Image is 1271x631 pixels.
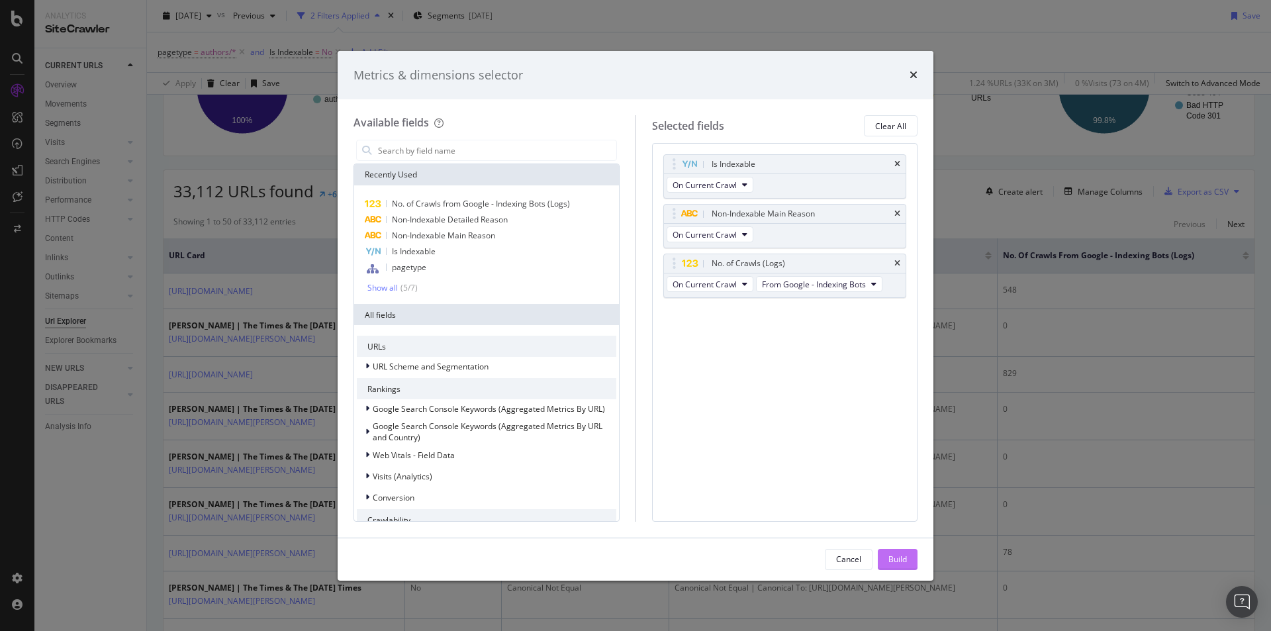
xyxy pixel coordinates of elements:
span: URL Scheme and Segmentation [373,361,489,372]
button: Clear All [864,115,918,136]
button: From Google - Indexing Bots [756,276,882,292]
div: times [910,67,918,84]
div: ( 5 / 7 ) [398,282,418,293]
span: Visits (Analytics) [373,471,432,482]
span: On Current Crawl [673,229,737,240]
div: times [894,210,900,218]
span: Non-Indexable Main Reason [392,230,495,241]
div: times [894,260,900,267]
div: Is Indexable [712,158,755,171]
div: Selected fields [652,119,724,134]
button: On Current Crawl [667,276,753,292]
span: On Current Crawl [673,179,737,191]
div: Non-Indexable Main Reason [712,207,815,220]
span: pagetype [392,262,426,273]
div: Rankings [357,378,616,399]
span: Is Indexable [392,246,436,257]
span: Conversion [373,492,414,503]
div: All fields [354,304,619,325]
div: Available fields [353,115,429,130]
span: Web Vitals - Field Data [373,450,455,461]
div: No. of Crawls (Logs) [712,257,785,270]
div: Open Intercom Messenger [1226,586,1258,618]
button: Build [878,549,918,570]
div: Non-Indexable Main ReasontimesOn Current Crawl [663,204,907,248]
span: No. of Crawls from Google - Indexing Bots (Logs) [392,198,570,209]
div: URLs [357,336,616,357]
div: Metrics & dimensions selector [353,67,523,84]
div: modal [338,51,933,581]
span: Google Search Console Keywords (Aggregated Metrics By URL) [373,403,605,414]
span: From Google - Indexing Bots [762,279,866,290]
span: On Current Crawl [673,279,737,290]
div: Show all [367,283,398,293]
span: Google Search Console Keywords (Aggregated Metrics By URL and Country) [373,420,602,443]
div: Recently Used [354,164,619,185]
button: On Current Crawl [667,226,753,242]
div: Build [888,554,907,565]
div: Crawlability [357,509,616,530]
button: Cancel [825,549,872,570]
div: Cancel [836,554,861,565]
input: Search by field name [377,140,616,160]
div: Clear All [875,121,906,132]
span: Non-Indexable Detailed Reason [392,214,508,225]
button: On Current Crawl [667,177,753,193]
div: Is IndexabletimesOn Current Crawl [663,154,907,199]
div: times [894,160,900,168]
div: No. of Crawls (Logs)timesOn Current CrawlFrom Google - Indexing Bots [663,254,907,298]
